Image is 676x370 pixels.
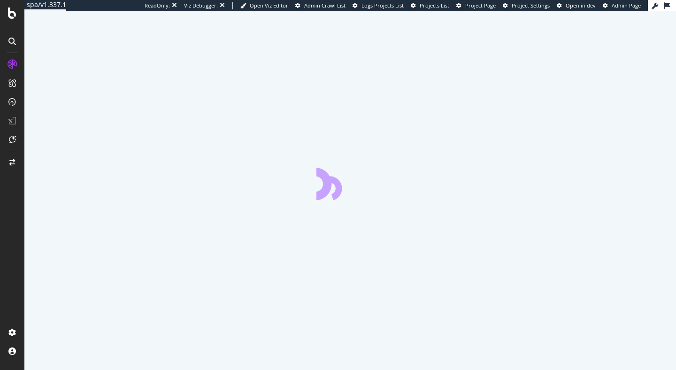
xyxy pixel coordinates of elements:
[353,2,404,9] a: Logs Projects List
[420,2,449,9] span: Projects List
[465,2,496,9] span: Project Page
[503,2,550,9] a: Project Settings
[411,2,449,9] a: Projects List
[316,166,384,200] div: animation
[566,2,596,9] span: Open in dev
[512,2,550,9] span: Project Settings
[304,2,346,9] span: Admin Crawl List
[295,2,346,9] a: Admin Crawl List
[557,2,596,9] a: Open in dev
[361,2,404,9] span: Logs Projects List
[240,2,288,9] a: Open Viz Editor
[456,2,496,9] a: Project Page
[184,2,218,9] div: Viz Debugger:
[603,2,641,9] a: Admin Page
[612,2,641,9] span: Admin Page
[250,2,288,9] span: Open Viz Editor
[145,2,170,9] div: ReadOnly:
